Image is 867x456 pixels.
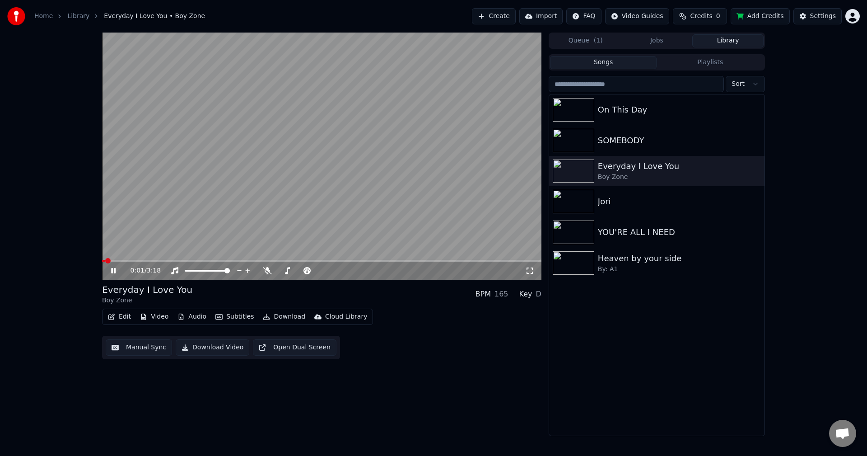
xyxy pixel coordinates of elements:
button: Import [519,8,563,24]
div: D [536,289,541,300]
span: 0:01 [131,266,144,275]
button: FAQ [566,8,601,24]
div: Boy Zone [102,296,192,305]
div: SOMEBODY [598,134,761,147]
button: Video Guides [605,8,669,24]
div: Key [519,289,532,300]
button: Download [259,310,309,323]
div: Heaven by your side [598,252,761,265]
div: Boy Zone [598,173,761,182]
button: Settings [793,8,842,24]
button: Manual Sync [106,339,172,356]
div: BPM [475,289,491,300]
button: Credits0 [673,8,727,24]
div: 165 [494,289,508,300]
button: Edit [104,310,135,323]
button: Open Dual Screen [253,339,336,356]
span: Everyday I Love You • Boy Zone [104,12,205,21]
span: ( 1 ) [594,36,603,45]
a: Home [34,12,53,21]
button: Add Credits [731,8,790,24]
div: Settings [810,12,836,21]
button: Songs [550,56,657,69]
img: youka [7,7,25,25]
button: Subtitles [212,310,257,323]
a: Open chat [829,420,856,447]
div: On This Day [598,103,761,116]
span: Credits [690,12,712,21]
div: Jori [598,195,761,208]
div: Cloud Library [325,312,367,321]
button: Playlists [657,56,764,69]
nav: breadcrumb [34,12,205,21]
button: Create [472,8,516,24]
a: Library [67,12,89,21]
button: Jobs [621,34,693,47]
div: YOU'RE ALL I NEED [598,226,761,239]
span: 3:18 [147,266,161,275]
span: 0 [716,12,720,21]
button: Download Video [176,339,249,356]
div: Everyday I Love You [102,283,192,296]
button: Library [692,34,764,47]
div: By: A1 [598,265,761,274]
button: Audio [174,310,210,323]
span: Sort [732,80,745,89]
button: Queue [550,34,621,47]
div: / [131,266,152,275]
button: Video [136,310,172,323]
div: Everyday I Love You [598,160,761,173]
